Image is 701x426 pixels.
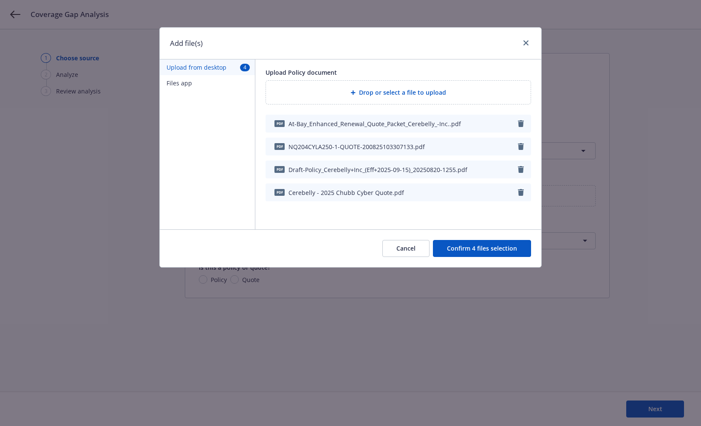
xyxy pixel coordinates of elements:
[266,68,531,77] div: Upload Policy document
[433,240,531,257] button: Confirm 4 files selection
[266,80,531,104] div: Drop or select a file to upload
[288,188,404,197] span: Cerebelly - 2025 Chubb Cyber Quote.pdf
[359,88,446,97] span: Drop or select a file to upload
[288,119,461,128] span: At-Bay_Enhanced_Renewal_Quote_Packet_Cerebelly_-Inc..pdf
[288,165,467,174] span: Draft-Policy_Cerebelly+Inc_(Eff+2025-09-15)_20250820-1255.pdf
[240,64,250,71] span: 4
[170,38,203,49] h1: Add file(s)
[382,240,430,257] button: Cancel
[274,166,285,172] span: pdf
[288,142,425,151] span: NQ204CYLA250-1-QUOTE-200825103307133.pdf
[160,59,255,75] button: Upload from desktop4
[160,75,255,91] button: Files app
[521,38,531,48] a: close
[274,120,285,127] span: pdf
[274,143,285,150] span: pdf
[274,189,285,195] span: pdf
